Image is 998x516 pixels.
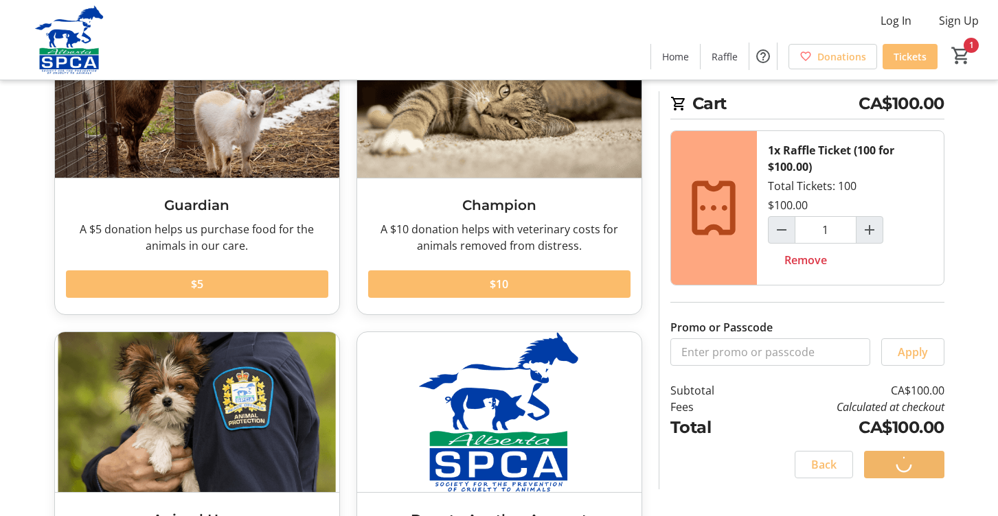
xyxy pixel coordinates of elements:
[749,415,944,440] td: CA$100.00
[357,332,642,492] img: Donate Another Amount
[757,131,944,285] div: Total Tickets: 100
[857,217,883,243] button: Increment by one
[749,399,944,415] td: Calculated at checkout
[670,382,750,399] td: Subtotal
[769,217,795,243] button: Decrement by one
[670,91,944,119] h2: Cart
[670,319,773,336] label: Promo or Passcode
[66,270,328,298] button: $5
[894,49,927,64] span: Tickets
[357,18,642,178] img: Champion
[795,216,857,244] input: Raffle Ticket (100 for $100.00) Quantity
[898,344,928,360] span: Apply
[768,246,843,274] button: Remove
[55,332,339,492] img: Animal Hero
[795,451,853,478] button: Back
[8,5,131,74] img: Alberta SPCA's Logo
[789,44,877,69] a: Donations
[662,49,689,64] span: Home
[768,197,808,213] div: $100.00
[368,195,631,215] h3: Champion
[670,399,750,415] td: Fees
[712,49,738,64] span: Raffle
[651,44,700,69] a: Home
[870,10,922,32] button: Log In
[768,142,933,175] div: 1x Raffle Ticket (100 for $100.00)
[881,338,944,366] button: Apply
[784,252,827,268] span: Remove
[66,221,328,254] div: A $5 donation helps us purchase food for the animals in our care.
[939,12,979,29] span: Sign Up
[191,276,203,292] span: $5
[928,10,990,32] button: Sign Up
[490,276,508,292] span: $10
[811,456,837,473] span: Back
[55,18,339,178] img: Guardian
[949,43,973,68] button: Cart
[66,195,328,215] h3: Guardian
[749,43,777,70] button: Help
[749,382,944,399] td: CA$100.00
[817,49,866,64] span: Donations
[701,44,749,69] a: Raffle
[859,91,944,116] span: CA$100.00
[368,221,631,254] div: A $10 donation helps with veterinary costs for animals removed from distress.
[670,415,750,440] td: Total
[881,12,911,29] span: Log In
[368,270,631,298] button: $10
[883,44,938,69] a: Tickets
[670,338,870,366] input: Enter promo or passcode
